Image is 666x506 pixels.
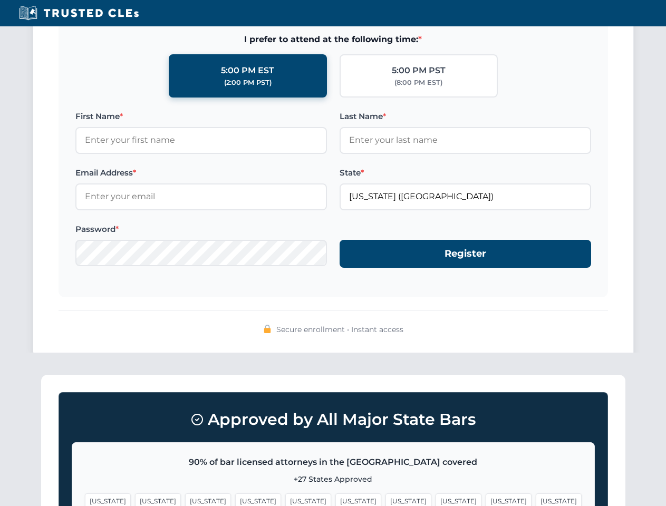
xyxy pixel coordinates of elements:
[224,77,272,88] div: (2:00 PM PST)
[75,167,327,179] label: Email Address
[392,64,446,77] div: 5:00 PM PST
[85,473,582,485] p: +27 States Approved
[16,5,142,21] img: Trusted CLEs
[263,325,272,333] img: 🔒
[75,223,327,236] label: Password
[75,183,327,210] input: Enter your email
[340,110,591,123] label: Last Name
[340,183,591,210] input: Florida (FL)
[276,324,403,335] span: Secure enrollment • Instant access
[340,167,591,179] label: State
[340,127,591,153] input: Enter your last name
[72,405,595,434] h3: Approved by All Major State Bars
[75,127,327,153] input: Enter your first name
[75,110,327,123] label: First Name
[394,77,442,88] div: (8:00 PM EST)
[221,64,274,77] div: 5:00 PM EST
[75,33,591,46] span: I prefer to attend at the following time:
[85,455,582,469] p: 90% of bar licensed attorneys in the [GEOGRAPHIC_DATA] covered
[340,240,591,268] button: Register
